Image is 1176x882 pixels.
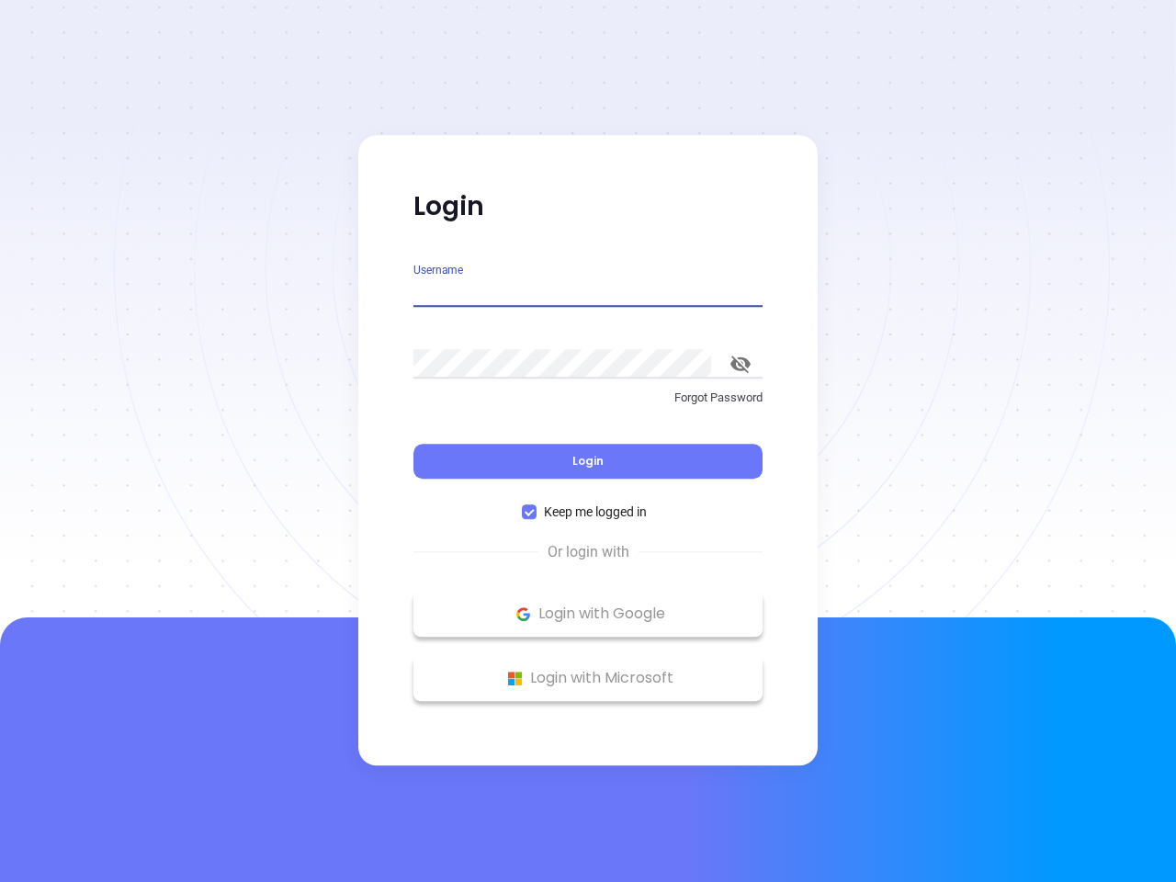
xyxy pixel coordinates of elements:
[512,603,535,626] img: Google Logo
[537,502,654,522] span: Keep me logged in
[423,664,753,692] p: Login with Microsoft
[423,600,753,628] p: Login with Google
[503,667,526,690] img: Microsoft Logo
[538,541,639,563] span: Or login with
[413,389,763,422] a: Forgot Password
[413,444,763,479] button: Login
[413,389,763,407] p: Forgot Password
[413,655,763,701] button: Microsoft Logo Login with Microsoft
[572,453,604,469] span: Login
[718,342,763,386] button: toggle password visibility
[413,190,763,223] p: Login
[413,591,763,637] button: Google Logo Login with Google
[413,265,463,276] label: Username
